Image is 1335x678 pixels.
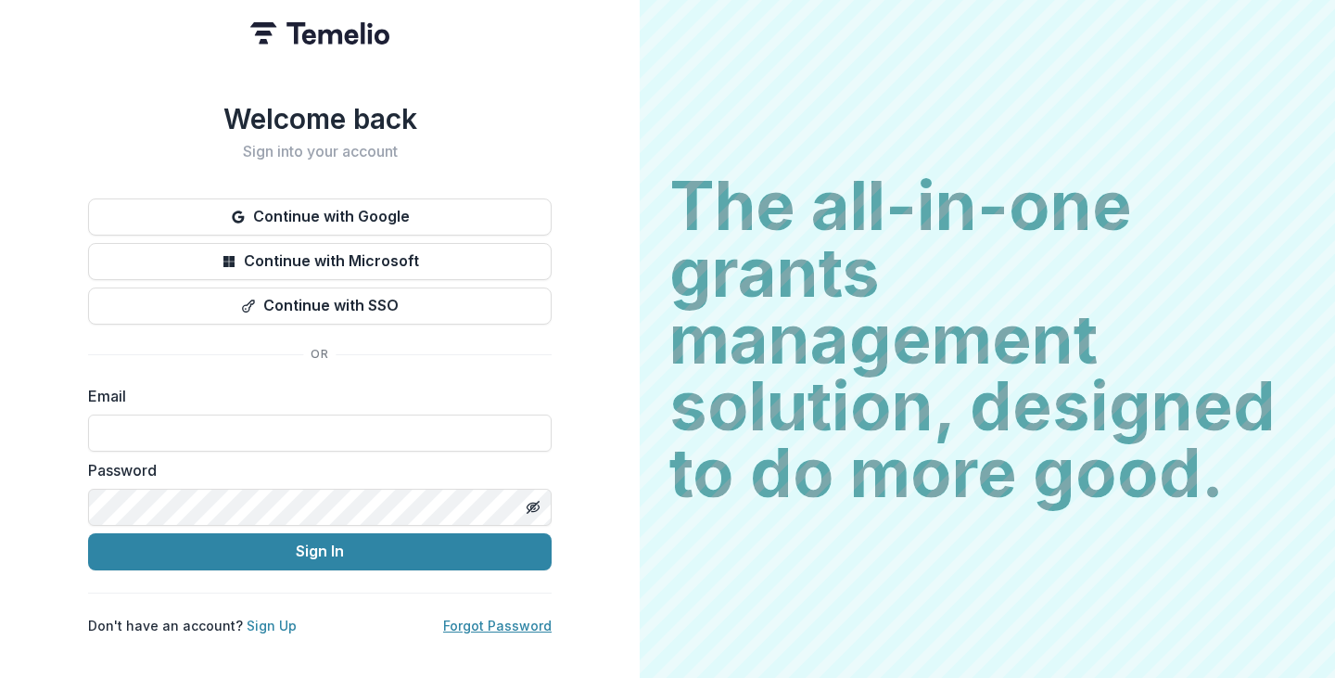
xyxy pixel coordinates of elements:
p: Don't have an account? [88,616,297,635]
button: Continue with SSO [88,288,552,325]
h1: Welcome back [88,102,552,135]
button: Toggle password visibility [518,493,548,522]
button: Continue with Microsoft [88,243,552,280]
button: Continue with Google [88,198,552,236]
h2: Sign into your account [88,143,552,160]
img: Temelio [250,22,389,45]
label: Password [88,459,540,481]
a: Forgot Password [443,618,552,633]
label: Email [88,385,540,407]
a: Sign Up [247,618,297,633]
button: Sign In [88,533,552,570]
